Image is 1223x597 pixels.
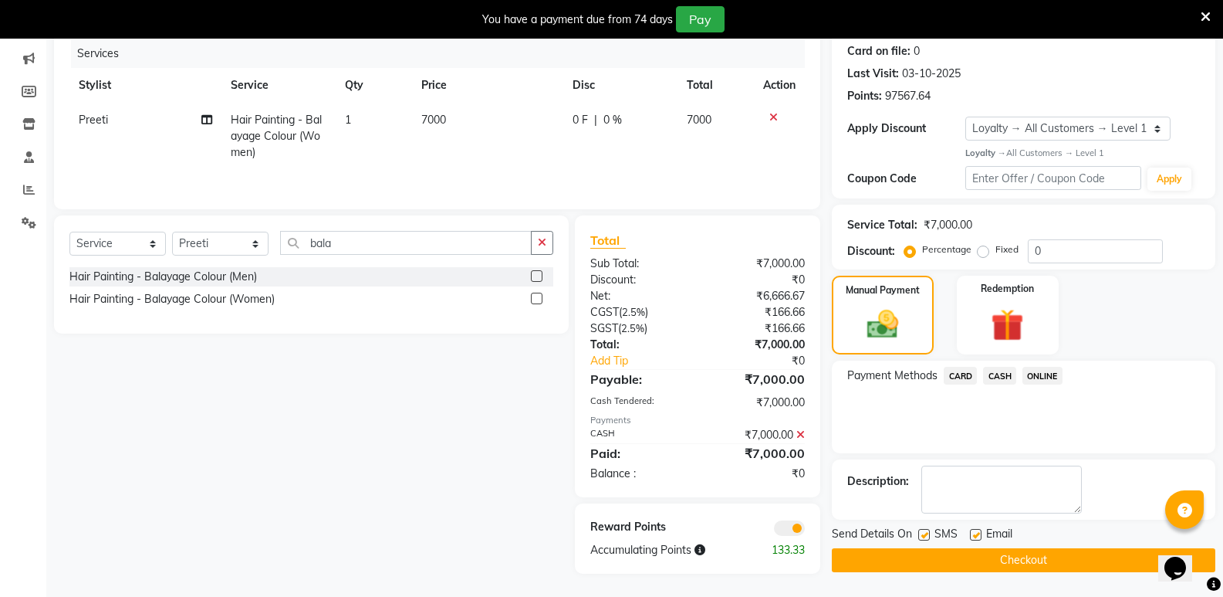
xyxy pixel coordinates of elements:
img: _cash.svg [857,307,908,343]
span: | [594,112,597,128]
div: ₹0 [698,272,816,288]
div: Sub Total: [579,256,698,272]
div: Accumulating Points [579,542,757,558]
div: 03-10-2025 [902,66,961,82]
div: Payments [590,414,805,427]
div: ₹7,000.00 [698,395,816,411]
th: Total [677,68,754,103]
span: Email [986,526,1012,545]
th: Stylist [69,68,221,103]
div: Paid: [579,444,698,463]
span: 7000 [421,113,446,127]
span: Payment Methods [847,368,938,384]
span: 2.5% [622,306,645,318]
div: Net: [579,288,698,304]
label: Manual Payment [846,283,920,297]
div: ₹6,666.67 [698,288,816,304]
span: Send Details On [832,526,912,545]
div: Discount: [579,272,698,288]
div: 133.33 [757,542,816,558]
div: ₹0 [698,466,816,482]
span: Hair Painting - Balayage Colour (Women) [231,113,322,159]
iframe: chat widget [1158,535,1208,582]
strong: Loyalty → [965,148,1006,158]
div: Hair Painting - Balayage Colour (Men) [69,269,257,285]
div: Balance : [579,466,698,482]
th: Service [221,68,336,103]
div: Hair Painting - Balayage Colour (Women) [69,291,275,307]
div: Last Visit: [847,66,899,82]
label: Percentage [922,243,971,256]
div: Services [71,39,816,68]
label: Redemption [981,282,1034,296]
span: SMS [934,526,958,545]
span: 7000 [687,113,711,127]
span: ONLINE [1022,367,1063,385]
th: Price [412,68,564,103]
button: Pay [676,6,725,32]
input: Search or Scan [280,231,532,255]
img: _gift.svg [981,305,1034,346]
th: Disc [563,68,677,103]
div: ₹7,000.00 [698,444,816,463]
div: Description: [847,473,909,490]
div: You have a payment due from 74 days [482,12,673,28]
span: 0 % [603,112,622,128]
div: ₹0 [718,353,816,369]
button: Apply [1147,168,1191,191]
div: Card on file: [847,43,910,59]
div: ₹166.66 [698,304,816,321]
div: ₹7,000.00 [698,427,816,443]
span: Preeti [79,113,108,127]
div: 0 [914,43,920,59]
span: 1 [345,113,351,127]
div: 97567.64 [885,88,931,104]
div: Service Total: [847,217,917,233]
div: Payable: [579,370,698,388]
span: CGST [590,305,619,319]
span: CARD [944,367,977,385]
span: 2.5% [621,322,644,334]
span: Total [590,232,626,249]
div: ₹166.66 [698,321,816,337]
div: Apply Discount [847,120,965,137]
span: 0 F [573,112,588,128]
div: All Customers → Level 1 [965,147,1200,160]
div: Reward Points [579,519,698,536]
th: Qty [336,68,412,103]
span: CASH [983,367,1016,385]
div: Points: [847,88,882,104]
div: Discount: [847,243,895,259]
div: ₹7,000.00 [924,217,972,233]
a: Add Tip [579,353,718,369]
label: Fixed [995,243,1019,256]
div: ₹7,000.00 [698,370,816,388]
div: ( ) [579,321,698,337]
div: ₹7,000.00 [698,337,816,353]
input: Enter Offer / Coupon Code [965,166,1141,190]
div: ₹7,000.00 [698,256,816,272]
button: Checkout [832,548,1215,572]
div: Total: [579,337,698,353]
div: ( ) [579,304,698,321]
span: SGST [590,321,618,335]
div: Cash Tendered: [579,395,698,411]
th: Action [754,68,805,103]
div: CASH [579,427,698,443]
div: Coupon Code [847,171,965,187]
